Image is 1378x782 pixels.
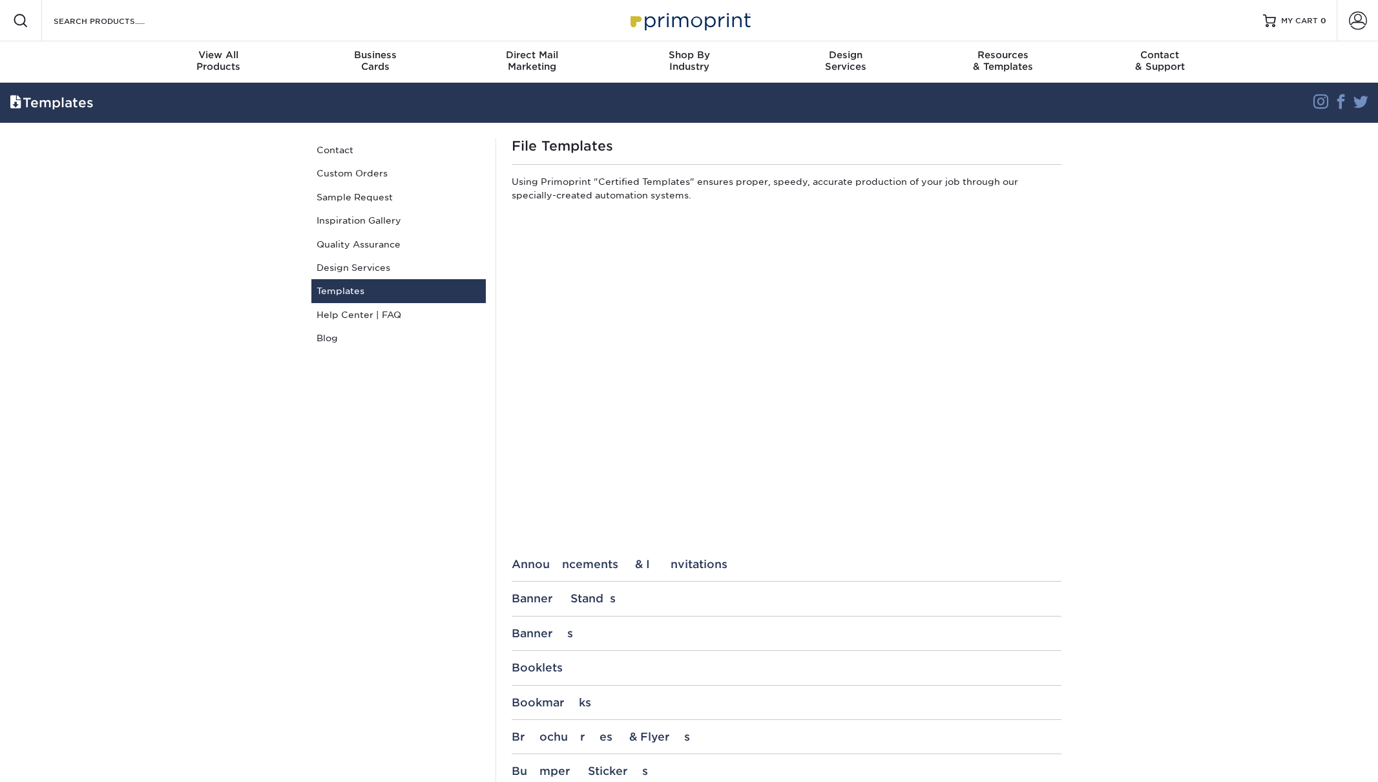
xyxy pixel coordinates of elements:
a: Direct MailMarketing [454,41,611,83]
a: Custom Orders [311,162,486,185]
span: Contact [1081,49,1238,61]
div: & Support [1081,49,1238,72]
span: Direct Mail [454,49,611,61]
span: 0 [1321,16,1326,25]
span: View All [140,49,297,61]
a: Blog [311,326,486,350]
div: Products [140,49,297,72]
div: Brochures & Flyers [512,730,1061,743]
a: DesignServices [767,41,924,83]
div: Booklets [512,661,1061,674]
h1: File Templates [512,138,1061,154]
div: Announcements & Invitations [512,558,1061,571]
a: BusinessCards [297,41,454,83]
div: Bumper Stickers [512,765,1061,777]
span: Shop By [611,49,767,61]
a: Sample Request [311,185,486,209]
span: Resources [924,49,1081,61]
a: Design Services [311,256,486,279]
div: Industry [611,49,767,72]
input: SEARCH PRODUCTS..... [52,13,178,28]
div: & Templates [924,49,1081,72]
img: Primoprint [625,6,754,34]
a: Help Center | FAQ [311,303,486,326]
span: Business [297,49,454,61]
div: Marketing [454,49,611,72]
a: Contact [311,138,486,162]
div: Cards [297,49,454,72]
a: View AllProducts [140,41,297,83]
div: Banner Stands [512,592,1061,605]
span: Design [767,49,924,61]
p: Using Primoprint "Certified Templates" ensures proper, speedy, accurate production of your job th... [512,175,1061,207]
div: Services [767,49,924,72]
a: Resources& Templates [924,41,1081,83]
span: MY CART [1281,16,1318,26]
a: Contact& Support [1081,41,1238,83]
a: Quality Assurance [311,233,486,256]
div: Bookmarks [512,696,1061,709]
a: Templates [311,279,486,302]
div: Banners [512,627,1061,640]
a: Inspiration Gallery [311,209,486,232]
a: Shop ByIndustry [611,41,767,83]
